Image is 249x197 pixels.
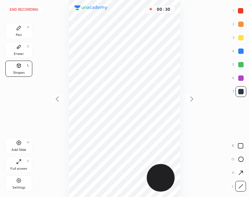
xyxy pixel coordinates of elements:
[233,86,246,97] div: 7
[233,32,246,43] div: 3
[27,160,29,163] div: F
[232,181,246,192] div: L
[14,52,24,56] div: Eraser
[233,19,246,30] div: 2
[232,46,246,57] div: 4
[232,167,246,178] div: A
[232,154,246,165] div: O
[232,140,246,151] div: R
[27,26,29,29] div: P
[155,7,172,12] div: 00 : 30
[232,73,246,84] div: 6
[74,5,108,10] img: logo.38c385cc.svg
[12,186,25,189] div: Settings
[11,148,26,152] div: Add Slide
[16,33,22,37] div: Pen
[233,5,246,16] div: 1
[27,141,29,144] div: H
[232,59,246,70] div: 5
[27,45,29,48] div: E
[13,71,25,74] div: Shapes
[5,5,43,13] button: End recording
[10,167,27,170] div: Full screen
[27,64,29,67] div: L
